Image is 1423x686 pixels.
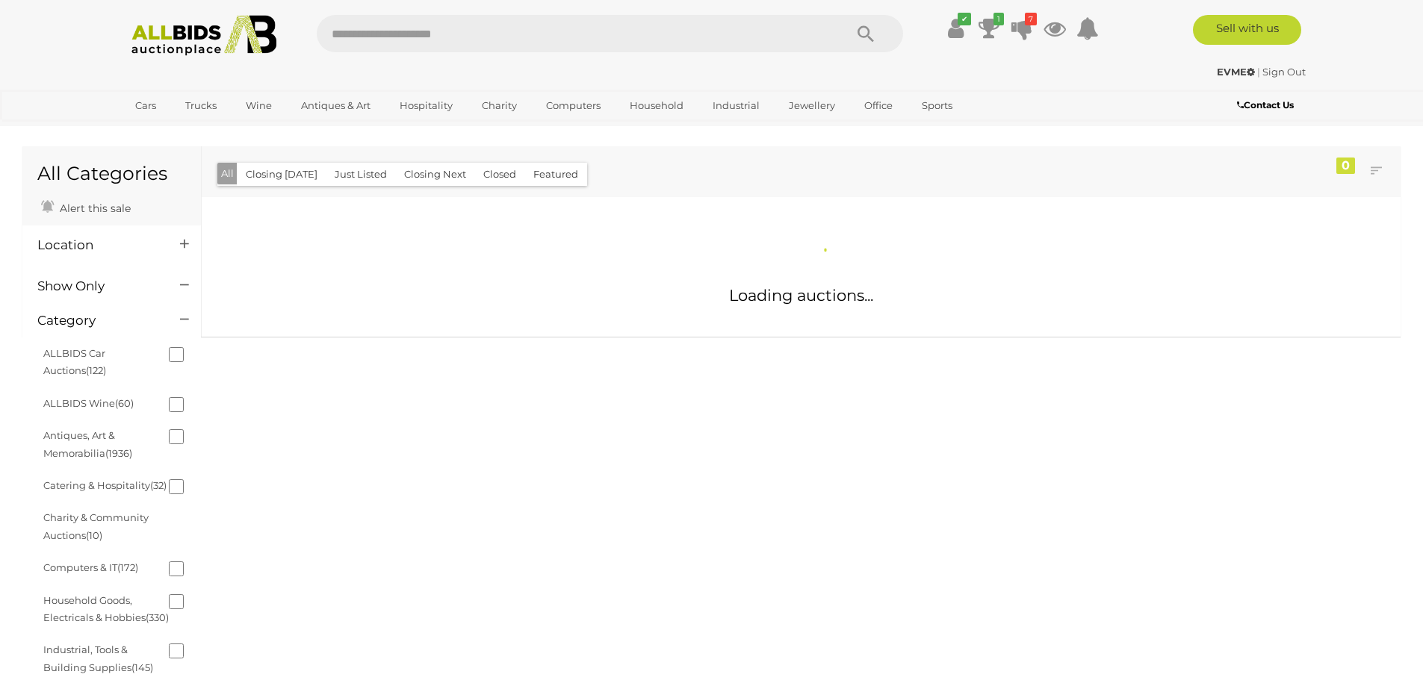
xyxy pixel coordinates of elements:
[474,163,525,186] button: Closed
[37,196,134,218] a: Alert this sale
[1237,99,1294,110] b: Contact Us
[1011,15,1033,42] a: 7
[43,397,134,409] a: ALLBIDS Wine(60)
[536,93,610,118] a: Computers
[123,15,285,56] img: Allbids.com.au
[131,661,153,673] span: (145)
[912,93,962,118] a: Sports
[524,163,587,186] button: Featured
[729,286,873,305] span: Loading auctions...
[1336,158,1355,174] div: 0
[150,479,167,491] span: (32)
[855,93,902,118] a: Office
[958,13,971,25] i: ✔
[1262,66,1306,78] a: Sign Out
[125,118,251,143] a: [GEOGRAPHIC_DATA]
[146,611,169,623] span: (330)
[1217,66,1255,78] strong: EVME
[86,529,102,541] span: (10)
[779,93,845,118] a: Jewellery
[326,163,396,186] button: Just Listed
[395,163,475,186] button: Closing Next
[291,93,380,118] a: Antiques & Art
[56,202,131,215] span: Alert this sale
[1217,66,1257,78] a: EVME
[978,15,1000,42] a: 1
[1025,13,1037,25] i: 7
[86,364,106,376] span: (122)
[43,347,106,376] a: ALLBIDS Car Auctions(122)
[37,314,158,328] h4: Category
[125,93,166,118] a: Cars
[828,15,903,52] button: Search
[620,93,693,118] a: Household
[117,561,138,573] span: (172)
[993,13,1004,25] i: 1
[115,397,134,409] span: (60)
[1193,15,1301,45] a: Sell with us
[43,479,167,491] a: Catering & Hospitality(32)
[236,93,282,118] a: Wine
[176,93,226,118] a: Trucks
[37,163,186,184] h1: All Categories
[1237,97,1298,113] a: Contact Us
[43,643,153,673] a: Industrial, Tools & Building Supplies(145)
[945,15,967,42] a: ✔
[105,447,132,459] span: (1936)
[43,594,169,623] a: Household Goods, Electricals & Hobbies(330)
[37,279,158,293] h4: Show Only
[390,93,462,118] a: Hospitality
[43,429,132,458] a: Antiques, Art & Memorabilia(1936)
[217,163,238,184] button: All
[43,561,138,573] a: Computers & IT(172)
[43,511,149,540] a: Charity & Community Auctions(10)
[237,163,326,186] button: Closing [DATE]
[37,238,158,252] h4: Location
[1257,66,1260,78] span: |
[472,93,527,118] a: Charity
[703,93,769,118] a: Industrial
